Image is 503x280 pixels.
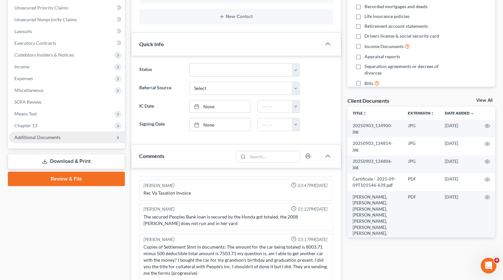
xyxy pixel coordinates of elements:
div: Client Documents [347,97,389,104]
a: Lawsuits [9,26,125,37]
span: Comments [139,153,164,159]
td: 20250903_134806-jpg [347,155,403,173]
td: JPG [403,155,440,173]
td: PDF [403,191,440,245]
input: -- : -- [258,118,293,131]
input: -- : -- [258,100,293,113]
span: Unsecured Priority Claims [14,5,68,10]
a: View All [476,98,493,103]
i: unfold_more [430,112,434,115]
td: 20250903_134814-jpg [347,137,403,155]
span: Drivers license & social security card [364,33,439,39]
label: Signing Date [136,118,186,131]
a: Extensionunfold_more [408,111,434,115]
a: SOFA Review [9,96,125,108]
span: Additional Documents [14,134,60,140]
td: 20250903_134900-jpg [347,120,403,138]
div: [PERSON_NAME] [143,236,175,243]
span: 03:47PM[DATE] [298,183,327,189]
td: Certificate - 2025-09-09T101546-639.pdf [347,173,403,191]
span: SOFA Review [14,99,42,105]
span: Appraisal reports [364,53,400,60]
span: Chapter 13 [14,123,37,128]
input: Search... [248,151,300,162]
span: 03:17PM[DATE] [298,236,327,243]
button: New Contact [144,14,328,19]
a: None [190,118,251,131]
div: Rec Va Taxation Invoice [143,190,329,196]
div: Copies of Settlement Stmt in documents: The amount for the car being totaled is 8003.71 minus 500... [143,244,329,276]
span: 01:22PM[DATE] [298,206,327,212]
div: [PERSON_NAME] [143,183,175,189]
div: The secured Peoples Bank loan is secured by the Honda got totaled, the 2008 [PERSON_NAME] does no... [143,214,329,227]
td: [DATE] [440,155,479,173]
span: Income [14,64,29,69]
a: Unsecured Priority Claims [9,2,125,14]
span: Miscellaneous [14,87,43,93]
td: [DATE] [440,120,479,138]
span: Separation agreements or decrees of divorces [364,63,453,76]
i: expand_more [470,112,474,115]
span: Expenses [14,76,33,81]
span: Codebtors Insiders & Notices [14,52,74,58]
label: IC Date [136,100,186,113]
span: Unsecured Nonpriority Claims [14,17,77,22]
i: unfold_more [363,112,367,115]
td: [DATE] [440,191,479,245]
td: JPG [403,137,440,155]
span: Recorded mortgages and deeds [364,3,428,10]
td: PDF [403,173,440,191]
a: Review & File [8,172,125,186]
a: Executory Contracts [9,37,125,49]
a: Download & Print [8,154,125,169]
label: Referral Source [136,82,186,95]
span: Income Documents [364,43,404,50]
span: Lawsuits [14,28,32,34]
span: Quick Info [139,41,164,47]
td: [DATE] [440,137,479,155]
span: Executory Contracts [14,40,56,46]
label: Status [136,63,186,77]
a: Unsecured Nonpriority Claims [9,14,125,26]
iframe: Intercom live chat [481,258,496,273]
a: Titleunfold_more [353,111,367,115]
a: None [190,100,251,113]
span: Life insurance policies [364,13,410,20]
div: [PERSON_NAME] [143,206,175,212]
span: 4 [494,258,499,263]
td: [DATE] [440,173,479,191]
td: JPG [403,120,440,138]
a: Date Added expand_more [445,111,474,115]
td: [PERSON_NAME], [PERSON_NAME], [PERSON_NAME], [PERSON_NAME], [PERSON_NAME], [PERSON_NAME], [PERSON... [347,191,403,245]
span: Means Test [14,111,37,116]
span: Retirement account statements [364,23,428,29]
span: Bills [364,80,373,87]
